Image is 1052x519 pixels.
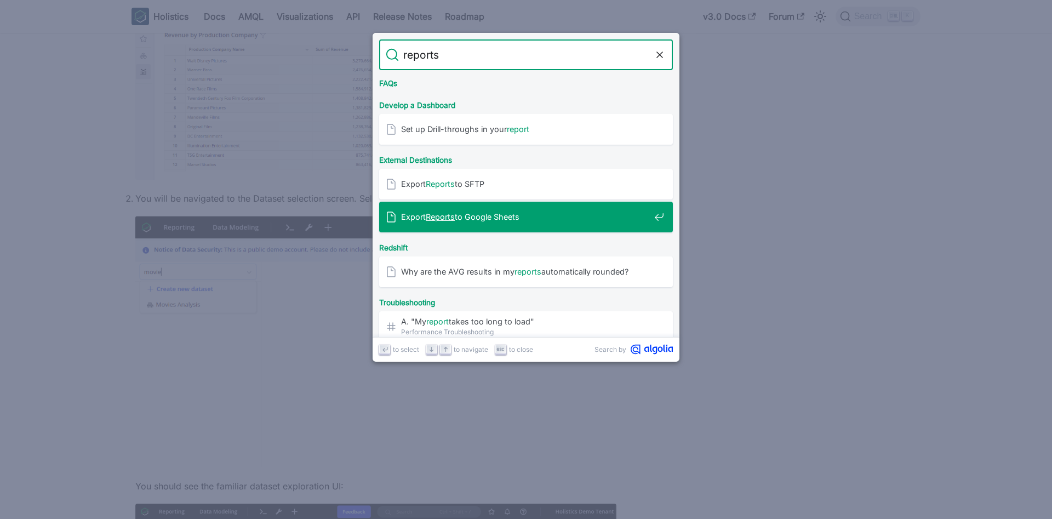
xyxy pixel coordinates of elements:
[442,345,450,353] svg: Arrow up
[514,267,541,276] mark: reports
[401,266,650,277] span: Why are the AVG results in my automatically rounded?
[594,344,673,355] a: Search byAlgolia
[401,316,650,327] span: A. "My takes too long to load"​
[399,39,653,70] input: Search docs
[496,345,505,353] svg: Escape key
[426,317,449,326] mark: report
[426,179,455,189] mark: Reports
[427,345,436,353] svg: Arrow down
[631,344,673,355] svg: Algolia
[379,202,673,232] a: ExportReportsto Google Sheets
[379,311,673,342] a: A. "Myreporttakes too long to load"​Performance Troubleshooting
[401,212,650,222] span: Export to Google Sheets
[377,147,675,169] div: External Destinations
[509,344,533,355] span: to close
[426,212,455,221] mark: Reports
[401,179,650,189] span: Export to SFTP
[393,344,419,355] span: to select
[379,114,673,145] a: Set up Drill-throughs in yourreport
[401,124,650,134] span: Set up Drill-throughs in your
[653,48,666,61] button: Clear the query
[381,345,389,353] svg: Enter key
[401,327,650,337] span: Performance Troubleshooting
[379,169,673,199] a: ExportReportsto SFTP
[377,92,675,114] div: Develop a Dashboard
[377,289,675,311] div: Troubleshooting
[454,344,488,355] span: to navigate
[507,124,529,134] mark: report
[594,344,626,355] span: Search by
[379,256,673,287] a: Why are the AVG results in myreportsautomatically rounded?
[377,235,675,256] div: Redshift
[377,70,675,92] div: FAQs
